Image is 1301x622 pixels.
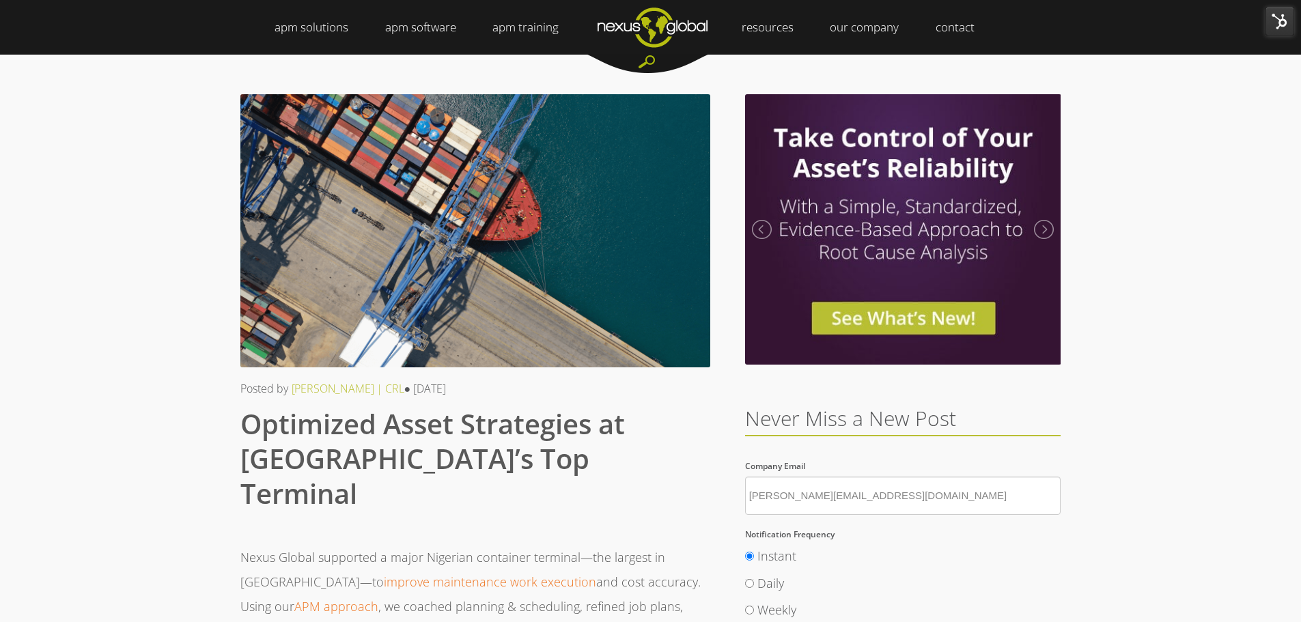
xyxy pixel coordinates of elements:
[757,575,784,591] span: Daily
[240,405,625,512] span: Optimized Asset Strategies at [GEOGRAPHIC_DATA]’s Top Terminal
[240,381,288,396] span: Posted by
[757,602,796,618] span: Weekly
[745,477,1061,515] input: Company Email
[294,598,378,614] a: APM approach
[745,404,956,432] span: Never Miss a New Post
[745,579,754,588] input: Daily
[384,574,596,590] a: improve maintenance work execution
[745,528,835,540] span: Notification Frequency
[292,381,404,396] a: [PERSON_NAME] | CRL
[757,548,796,564] span: Instant
[404,381,446,396] span: ● [DATE]
[745,94,1061,365] img: Investigation Optimzier
[1265,7,1294,36] img: HubSpot Tools Menu Toggle
[745,460,805,472] span: Company Email
[745,552,754,561] input: Instant
[745,606,754,614] input: Weekly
